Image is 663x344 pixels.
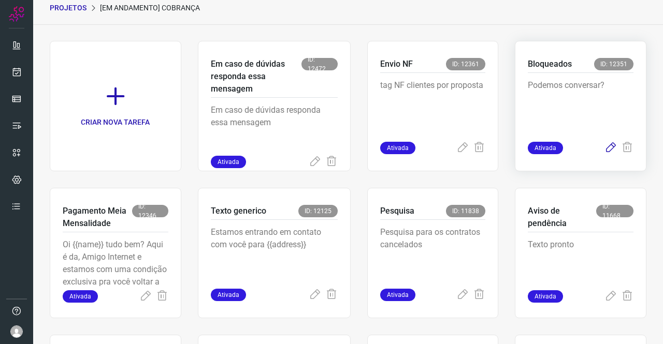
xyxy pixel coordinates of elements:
[380,142,415,154] span: Ativada
[211,58,301,95] p: Em caso de dúvidas responda essa mensagem
[211,226,338,278] p: Estamos entrando em contato com você para {{address}}
[9,6,24,22] img: Logo
[528,79,633,131] p: Podemos conversar?
[594,58,633,70] span: ID: 12351
[211,205,266,217] p: Texto generico
[63,290,98,303] span: Ativada
[50,3,87,13] p: PROJETOS
[301,58,338,70] span: ID: 12472
[380,205,414,217] p: Pesquisa
[528,205,596,230] p: Aviso de pendência
[380,226,486,278] p: Pesquisa para os contratos cancelados
[50,41,181,171] a: CRIAR NOVA TAREFA
[81,117,150,128] p: CRIAR NOVA TAREFA
[100,3,200,13] p: [Em andamento] COBRANÇA
[63,238,168,290] p: Oi {{name}} tudo bem? Aqui é da, Amigo Internet e estamos com uma condição exclusiva pra você vol...
[63,205,132,230] p: Pagamento Meia Mensalidade
[10,325,23,338] img: avatar-user-boy.jpg
[132,205,168,217] span: ID: 12346
[528,238,633,290] p: Texto pronto
[211,104,338,156] p: Em caso de dúvidas responda essa mensagem
[380,79,486,131] p: tag NF clientes por proposta
[528,290,563,303] span: Ativada
[596,205,633,217] span: ID: 11668
[528,142,563,154] span: Ativada
[528,58,572,70] p: Bloqueados
[211,156,246,168] span: Ativada
[298,205,338,217] span: ID: 12125
[446,205,485,217] span: ID: 11838
[380,58,413,70] p: Envio NF
[380,289,415,301] span: Ativada
[211,289,246,301] span: Ativada
[446,58,485,70] span: ID: 12361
